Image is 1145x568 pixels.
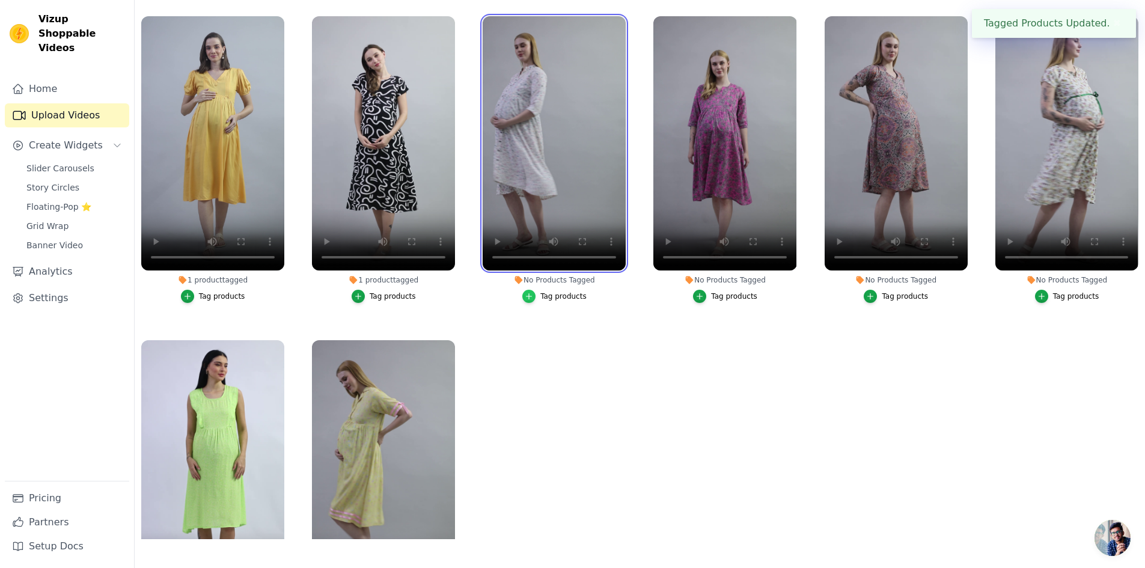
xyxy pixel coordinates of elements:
[181,290,245,303] button: Tag products
[5,286,129,310] a: Settings
[26,220,69,232] span: Grid Wrap
[370,292,416,301] div: Tag products
[1095,520,1131,556] div: Open chat
[1110,16,1124,31] button: Close
[995,275,1138,285] div: No Products Tagged
[29,138,103,153] span: Create Widgets
[882,292,928,301] div: Tag products
[522,290,587,303] button: Tag products
[10,24,29,43] img: Vizup
[5,260,129,284] a: Analytics
[19,179,129,196] a: Story Circles
[483,275,626,285] div: No Products Tagged
[5,103,129,127] a: Upload Videos
[312,275,455,285] div: 1 product tagged
[199,292,245,301] div: Tag products
[19,218,129,234] a: Grid Wrap
[5,133,129,157] button: Create Widgets
[352,290,416,303] button: Tag products
[19,237,129,254] a: Banner Video
[26,182,79,194] span: Story Circles
[653,275,796,285] div: No Products Tagged
[693,290,757,303] button: Tag products
[864,290,928,303] button: Tag products
[19,198,129,215] a: Floating-Pop ⭐
[540,292,587,301] div: Tag products
[711,292,757,301] div: Tag products
[5,534,129,558] a: Setup Docs
[825,275,968,285] div: No Products Tagged
[38,12,124,55] span: Vizup Shoppable Videos
[5,510,129,534] a: Partners
[5,486,129,510] a: Pricing
[26,239,83,251] span: Banner Video
[26,201,91,213] span: Floating-Pop ⭐
[1053,292,1099,301] div: Tag products
[972,9,1136,38] div: Tagged Products Updated.
[19,160,129,177] a: Slider Carousels
[141,275,284,285] div: 1 product tagged
[1035,290,1099,303] button: Tag products
[26,162,94,174] span: Slider Carousels
[5,77,129,101] a: Home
